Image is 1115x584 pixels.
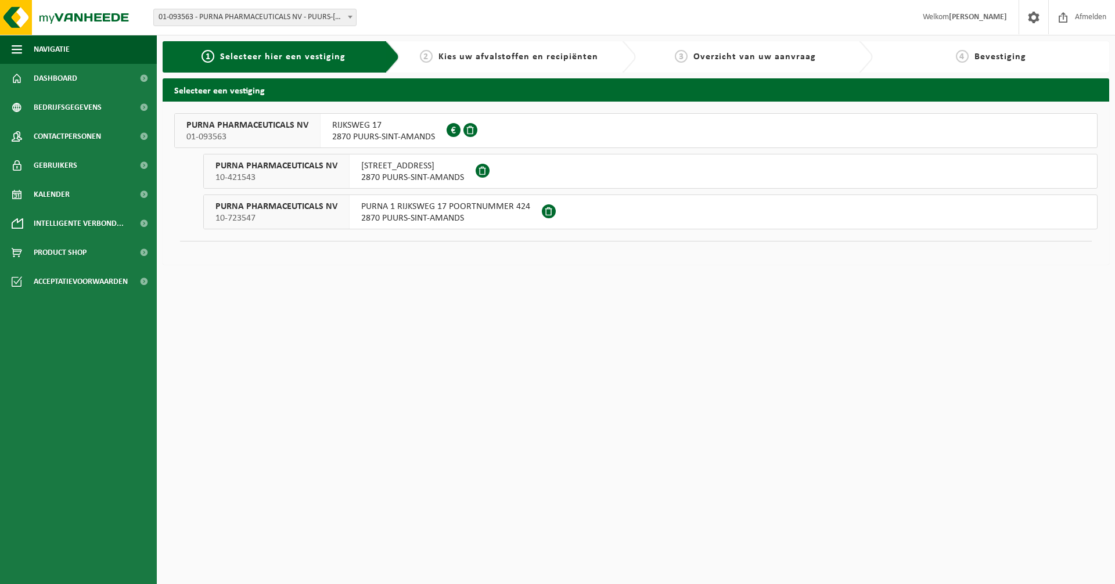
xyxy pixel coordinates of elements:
span: Contactpersonen [34,122,101,151]
span: Gebruikers [34,151,77,180]
span: RIJKSWEG 17 [332,120,435,131]
span: Overzicht van uw aanvraag [693,52,816,62]
span: PURNA PHARMACEUTICALS NV [215,201,337,212]
span: 10-421543 [215,172,337,183]
span: Intelligente verbond... [34,209,124,238]
span: Bevestiging [974,52,1026,62]
span: Product Shop [34,238,87,267]
span: [STREET_ADDRESS] [361,160,464,172]
span: Acceptatievoorwaarden [34,267,128,296]
span: 2 [420,50,433,63]
span: 4 [956,50,969,63]
h2: Selecteer een vestiging [163,78,1109,101]
span: Kalender [34,180,70,209]
span: 01-093563 - PURNA PHARMACEUTICALS NV - PUURS-SINT-AMANDS [154,9,356,26]
strong: [PERSON_NAME] [949,13,1007,21]
span: 3 [675,50,688,63]
span: Navigatie [34,35,70,64]
span: 01-093563 - PURNA PHARMACEUTICALS NV - PUURS-SINT-AMANDS [153,9,357,26]
span: 10-723547 [215,212,337,224]
span: PURNA PHARMACEUTICALS NV [215,160,337,172]
span: PURNA 1 RIJKSWEG 17 POORTNUMMER 424 [361,201,530,212]
span: 1 [202,50,214,63]
span: 2870 PUURS-SINT-AMANDS [361,172,464,183]
span: 2870 PUURS-SINT-AMANDS [332,131,435,143]
button: PURNA PHARMACEUTICALS NV 10-723547 PURNA 1 RIJKSWEG 17 POORTNUMMER 4242870 PUURS-SINT-AMANDS [203,194,1098,229]
span: Bedrijfsgegevens [34,93,102,122]
button: PURNA PHARMACEUTICALS NV 10-421543 [STREET_ADDRESS]2870 PUURS-SINT-AMANDS [203,154,1098,189]
span: 01-093563 [186,131,308,143]
button: PURNA PHARMACEUTICALS NV 01-093563 RIJKSWEG 172870 PUURS-SINT-AMANDS [174,113,1098,148]
span: Kies uw afvalstoffen en recipiënten [438,52,598,62]
span: Dashboard [34,64,77,93]
span: 2870 PUURS-SINT-AMANDS [361,212,530,224]
span: Selecteer hier een vestiging [220,52,346,62]
span: PURNA PHARMACEUTICALS NV [186,120,308,131]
